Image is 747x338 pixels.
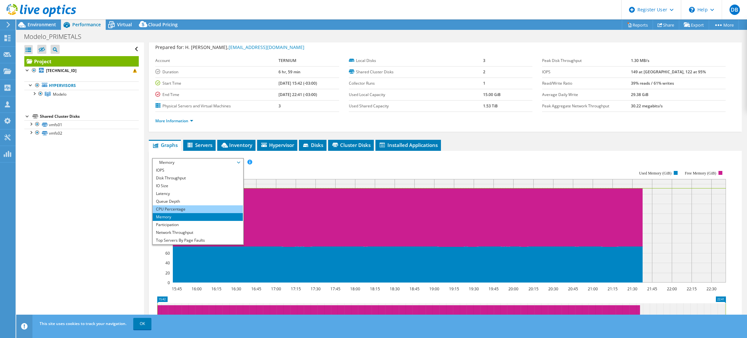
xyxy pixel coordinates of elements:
[168,280,170,285] text: 0
[542,91,631,98] label: Average Daily Write
[542,80,631,87] label: Read/Write Ratio
[729,5,740,15] span: DB
[542,69,631,75] label: IOPS
[489,286,499,292] text: 19:45
[24,120,139,129] a: vmfs01
[449,286,459,292] text: 19:15
[117,21,132,28] span: Virtual
[153,182,243,190] li: IO Size
[24,90,139,98] a: Modelo
[483,92,501,97] b: 15.00 GiB
[379,142,438,148] span: Installed Applications
[631,103,663,109] b: 30.22 megabits/s
[24,56,139,66] a: Project
[542,103,631,109] label: Peak Aggregate Network Throughput
[311,286,321,292] text: 17:30
[627,286,637,292] text: 21:30
[706,286,717,292] text: 22:30
[631,69,706,75] b: 149 at [GEOGRAPHIC_DATA], 122 at 95%
[155,44,184,50] label: Prepared for:
[271,286,281,292] text: 17:00
[349,57,483,64] label: Local Disks
[483,58,485,63] b: 3
[24,129,139,137] a: vmfs02
[40,113,139,120] div: Shared Cluster Disks
[349,103,483,109] label: Used Shared Capacity
[153,236,243,244] li: Top Servers By Page Faults
[685,171,717,175] text: Free Memory (GiB)
[155,57,279,64] label: Account
[21,33,91,40] h1: Modelo_PRIMETALS
[260,142,294,148] span: Hypervisor
[155,91,279,98] label: End Time
[483,69,485,75] b: 2
[331,142,371,148] span: Cluster Disks
[156,159,239,166] span: Memory
[279,92,317,97] b: [DATE] 22:41 (-03:00)
[631,58,649,63] b: 1.30 MB/s
[153,190,243,198] li: Latency
[631,80,674,86] b: 39% reads / 61% writes
[279,69,301,75] b: 6 hr, 59 min
[185,44,304,50] span: H. [PERSON_NAME],
[28,21,56,28] span: Environment
[155,103,279,109] label: Physical Servers and Virtual Machines
[330,286,340,292] text: 17:45
[349,69,483,75] label: Shared Cluster Disks
[279,58,296,63] b: TERNIUM
[679,20,709,30] a: Export
[568,286,578,292] text: 20:45
[409,286,420,292] text: 18:45
[155,80,279,87] label: Start Time
[291,286,301,292] text: 17:15
[153,166,243,174] li: IOPS
[483,80,485,86] b: 1
[370,286,380,292] text: 18:15
[689,7,695,13] svg: \n
[155,118,193,124] a: More Information
[153,205,243,213] li: CPU Percentage
[429,286,439,292] text: 19:00
[220,142,252,148] span: Inventory
[53,91,66,97] span: Modelo
[622,20,653,30] a: Reports
[709,20,739,30] a: More
[350,286,360,292] text: 18:00
[152,142,178,148] span: Graphs
[165,250,170,256] text: 60
[155,69,279,75] label: Duration
[349,80,483,87] label: Collector Runs
[40,321,126,326] span: This site uses cookies to track your navigation.
[588,286,598,292] text: 21:00
[349,91,483,98] label: Used Local Capacity
[153,229,243,236] li: Network Throughput
[647,286,657,292] text: 21:45
[483,103,498,109] b: 1.53 TiB
[469,286,479,292] text: 19:30
[667,286,677,292] text: 22:00
[153,221,243,229] li: Participation
[687,286,697,292] text: 22:15
[390,286,400,292] text: 18:30
[72,21,101,28] span: Performance
[153,174,243,182] li: Disk Throughput
[608,286,618,292] text: 21:15
[528,286,539,292] text: 20:15
[279,103,281,109] b: 3
[165,270,170,276] text: 20
[302,142,323,148] span: Disks
[548,286,558,292] text: 20:30
[186,142,212,148] span: Servers
[251,286,261,292] text: 16:45
[542,57,631,64] label: Peak Disk Throughput
[46,68,77,73] b: [TECHNICAL_ID]
[24,81,139,90] a: Hypervisors
[653,20,679,30] a: Share
[631,92,648,97] b: 29.38 GiB
[148,21,178,28] span: Cloud Pricing
[153,198,243,205] li: Queue Depth
[153,213,243,221] li: Memory
[508,286,518,292] text: 20:00
[639,171,671,175] text: Used Memory (GiB)
[211,286,221,292] text: 16:15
